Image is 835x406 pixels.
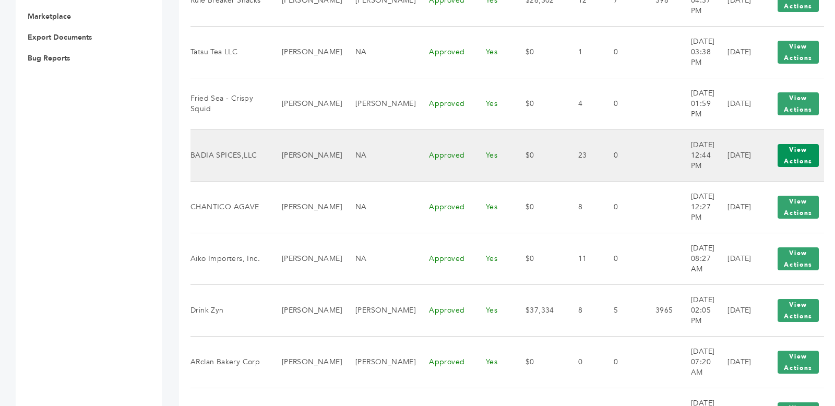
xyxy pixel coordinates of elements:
a: Export Documents [28,32,92,42]
td: [DATE] [714,181,759,233]
td: [PERSON_NAME] [269,233,342,284]
button: View Actions [778,196,818,219]
td: [PERSON_NAME] [342,78,416,129]
td: 0 [601,78,642,129]
button: View Actions [778,92,818,115]
td: [PERSON_NAME] [342,284,416,336]
td: [PERSON_NAME] [342,336,416,388]
td: 1 [565,26,601,78]
td: 4 [565,78,601,129]
td: 8 [565,284,601,336]
td: [DATE] [714,336,759,388]
td: $0 [512,233,565,284]
td: Approved [416,284,473,336]
td: Yes [473,181,512,233]
td: 0 [565,336,601,388]
td: 8 [565,181,601,233]
td: Yes [473,336,512,388]
td: 0 [601,26,642,78]
td: [DATE] [714,284,759,336]
td: Yes [473,78,512,129]
td: 0 [601,336,642,388]
td: 0 [601,181,642,233]
td: [DATE] 03:38 PM [678,26,714,78]
td: $37,334 [512,284,565,336]
td: Approved [416,26,473,78]
td: Yes [473,284,512,336]
td: 0 [601,233,642,284]
td: [PERSON_NAME] [269,78,342,129]
td: NA [342,233,416,284]
td: Yes [473,129,512,181]
td: [PERSON_NAME] [269,129,342,181]
td: ARclan Bakery Corp [190,336,269,388]
button: View Actions [778,41,818,64]
td: [DATE] [714,233,759,284]
td: Yes [473,233,512,284]
td: Fried Sea - Crispy Squid [190,78,269,129]
td: Approved [416,78,473,129]
td: 23 [565,129,601,181]
td: CHANTICO AGAVE [190,181,269,233]
td: [DATE] 12:27 PM [678,181,714,233]
td: [DATE] 08:27 AM [678,233,714,284]
td: Drink Zyn [190,284,269,336]
td: [PERSON_NAME] [269,284,342,336]
td: NA [342,26,416,78]
td: [DATE] 12:44 PM [678,129,714,181]
td: NA [342,181,416,233]
td: $0 [512,336,565,388]
td: BADIA SPICES,LLC [190,129,269,181]
td: $0 [512,78,565,129]
td: $0 [512,181,565,233]
button: View Actions [778,351,818,374]
td: [DATE] [714,129,759,181]
td: Tatsu Tea LLC [190,26,269,78]
td: 3965 [642,284,678,336]
button: View Actions [778,144,818,167]
td: Yes [473,26,512,78]
td: NA [342,129,416,181]
td: [DATE] 01:59 PM [678,78,714,129]
td: [PERSON_NAME] [269,336,342,388]
td: Approved [416,336,473,388]
td: 5 [601,284,642,336]
a: Marketplace [28,11,71,21]
td: 11 [565,233,601,284]
td: [DATE] 07:20 AM [678,336,714,388]
td: $0 [512,129,565,181]
td: Approved [416,181,473,233]
td: [PERSON_NAME] [269,181,342,233]
td: $0 [512,26,565,78]
td: Approved [416,233,473,284]
td: [DATE] 02:05 PM [678,284,714,336]
td: Aiko Importers, Inc. [190,233,269,284]
a: Bug Reports [28,53,70,63]
td: Approved [416,129,473,181]
button: View Actions [778,299,818,322]
td: 0 [601,129,642,181]
td: [DATE] [714,26,759,78]
td: [DATE] [714,78,759,129]
td: [PERSON_NAME] [269,26,342,78]
button: View Actions [778,247,818,270]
